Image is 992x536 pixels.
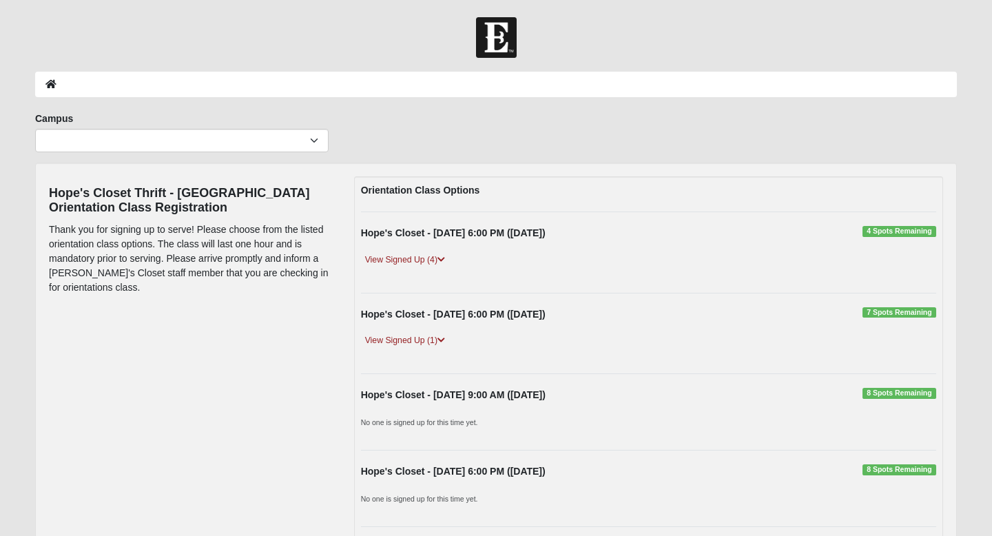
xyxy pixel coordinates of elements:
[49,186,333,216] h4: Hope's Closet Thrift - [GEOGRAPHIC_DATA] Orientation Class Registration
[361,309,546,320] strong: Hope's Closet - [DATE] 6:00 PM ([DATE])
[361,253,449,267] a: View Signed Up (4)
[361,495,478,503] small: No one is signed up for this time yet.
[361,227,546,238] strong: Hope's Closet - [DATE] 6:00 PM ([DATE])
[35,112,73,125] label: Campus
[862,464,936,475] span: 8 Spots Remaining
[862,388,936,399] span: 8 Spots Remaining
[361,389,546,400] strong: Hope's Closet - [DATE] 9:00 AM ([DATE])
[361,185,480,196] strong: Orientation Class Options
[361,466,546,477] strong: Hope's Closet - [DATE] 6:00 PM ([DATE])
[49,223,333,295] p: Thank you for signing up to serve! Please choose from the listed orientation class options. The c...
[862,226,936,237] span: 4 Spots Remaining
[862,307,936,318] span: 7 Spots Remaining
[361,333,449,348] a: View Signed Up (1)
[361,418,478,426] small: No one is signed up for this time yet.
[476,17,517,58] img: Church of Eleven22 Logo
